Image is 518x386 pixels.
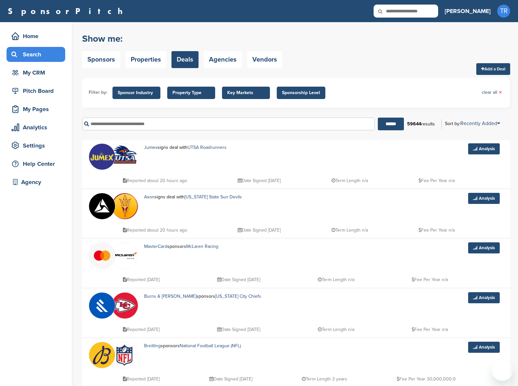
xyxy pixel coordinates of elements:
[10,140,65,151] div: Settings
[10,122,65,133] div: Analytics
[482,89,502,96] a: clear all×
[144,145,157,150] a: Jumex
[404,119,438,130] div: results
[180,343,241,349] a: National Football League (NFL)
[144,244,167,249] a: MasterCard
[112,293,138,319] img: Tbqh4hox 400x400
[318,276,354,284] p: Term Length n/a
[112,342,138,368] img: Phks mjx 400x400
[144,293,196,299] a: Burns & [PERSON_NAME]
[7,83,65,98] a: Pitch Board
[144,143,253,151] p: signs deal with
[468,292,500,303] a: Analysis
[468,242,500,253] a: Analysis
[144,342,271,350] p: sponsors
[144,193,273,201] p: signs deal with
[7,47,65,62] a: Search
[238,177,281,185] p: Date Signed [DATE]
[217,325,260,334] p: Date Signed [DATE]
[8,7,127,15] a: SponsorPitch
[419,226,455,234] p: Fee Per Year n/a
[7,175,65,190] a: Agency
[217,276,260,284] p: Date Signed [DATE]
[247,51,282,68] a: Vendors
[89,293,115,319] img: Mut8nrxk 400x400
[209,375,252,383] p: Date Signed [DATE]
[302,375,347,383] p: Term Length 3 years
[82,51,120,68] a: Sponsors
[7,65,65,80] a: My CRM
[468,143,500,154] a: Analysis
[123,375,160,383] p: Reported [DATE]
[144,194,155,200] a: Axon
[497,5,510,18] span: TR
[204,51,242,68] a: Agencies
[118,89,155,96] span: Sponsor Industry
[419,177,455,185] p: Fee Per Year n/a
[144,343,161,349] a: Breitling
[7,29,65,44] a: Home
[215,293,261,299] a: [US_STATE] City Chiefs
[89,89,107,96] li: Filter by:
[460,120,500,127] a: Recently Added
[7,120,65,135] a: Analytics
[468,193,500,204] a: Analysis
[445,121,500,126] div: Sort by:
[187,145,227,150] a: UTSA Roadrunners
[476,63,510,75] a: Add a Deal
[112,144,138,165] img: Open uri20141112 64162 1eu47ya?1415809040
[172,89,210,96] span: Property Type
[412,325,448,334] p: Fee Per Year n/a
[397,375,456,383] p: Fee Per Year 30,000,000.0
[7,138,65,153] a: Settings
[412,276,448,284] p: Fee Per Year n/a
[82,33,282,45] h2: Show me:
[144,292,297,300] p: sponsors
[407,121,421,127] b: 59644
[123,226,187,234] p: Reported about 20 hours ago
[10,103,65,115] div: My Pages
[126,51,166,68] a: Properties
[185,194,242,200] a: [US_STATE] State Sun Devils
[10,30,65,42] div: Home
[7,102,65,117] a: My Pages
[112,243,138,269] img: Mclaren racing logo
[282,89,320,96] span: Sponsorship Level
[171,51,199,68] a: Deals
[10,85,65,97] div: Pitch Board
[10,67,65,79] div: My CRM
[89,144,115,170] img: Jumex logo svg vector 2
[10,49,65,60] div: Search
[492,360,513,381] iframe: Button to launch messaging window
[10,158,65,170] div: Help Center
[10,176,65,188] div: Agency
[445,7,491,16] h3: [PERSON_NAME]
[186,244,218,249] a: McLaren Racing
[332,226,368,234] p: Term Length n/a
[112,193,138,219] img: Nag8r1eo 400x400
[123,276,160,284] p: Reported [DATE]
[332,177,368,185] p: Term Length n/a
[89,193,115,219] img: Scboarel 400x400
[227,89,265,96] span: Key Markets
[144,242,243,250] p: sponsors
[468,342,500,353] a: Analysis
[238,226,281,234] p: Date Signed [DATE]
[7,156,65,171] a: Help Center
[89,342,115,368] img: Ib8otdir 400x400
[123,325,160,334] p: Reported [DATE]
[318,325,354,334] p: Term Length n/a
[123,177,187,185] p: Reported about 20 hours ago
[499,89,502,96] span: ×
[445,4,491,18] a: [PERSON_NAME]
[89,243,115,269] img: Mastercard logo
